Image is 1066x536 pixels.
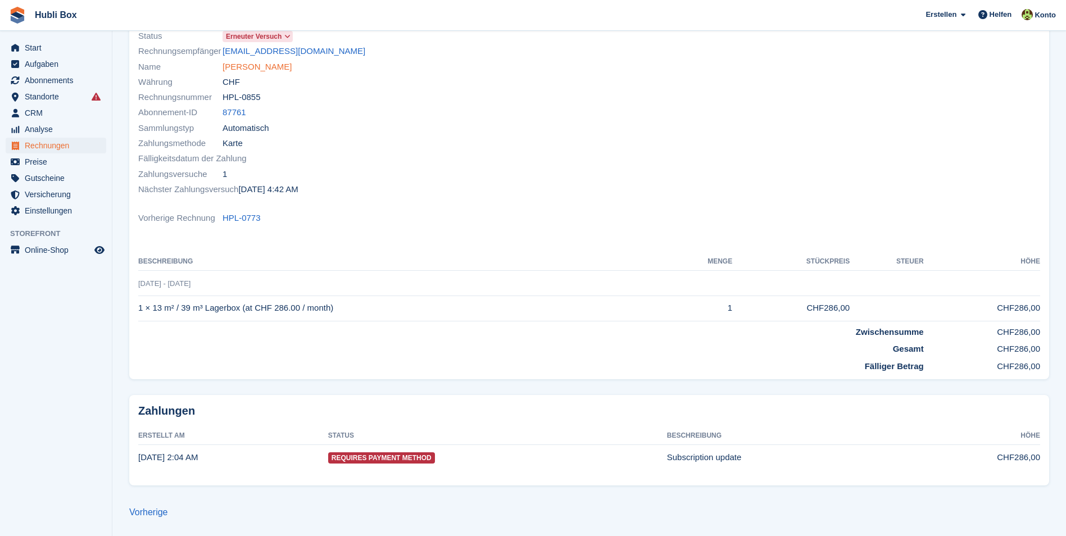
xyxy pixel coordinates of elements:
[9,7,26,24] img: stora-icon-8386f47178a22dfd0bd8f6a31ec36ba5ce8667c1dd55bd0f319d3a0aa187defe.svg
[6,203,106,219] a: menu
[732,296,850,321] td: CHF286,00
[223,122,269,135] span: Automatisch
[223,76,240,89] span: CHF
[6,89,106,105] a: menu
[223,106,246,119] a: 87761
[990,9,1012,20] span: Helfen
[924,338,1040,356] td: CHF286,00
[138,76,223,89] span: Währung
[10,228,112,239] span: Storefront
[6,105,106,121] a: menu
[138,61,223,74] span: Name
[138,427,328,445] th: Erstellt am
[25,72,92,88] span: Abonnements
[667,427,904,445] th: Beschreibung
[25,56,92,72] span: Aufgaben
[6,72,106,88] a: menu
[223,61,292,74] a: [PERSON_NAME]
[138,279,190,288] span: [DATE] - [DATE]
[138,122,223,135] span: Sammlungstyp
[924,321,1040,338] td: CHF286,00
[1022,9,1033,20] img: Luca Space4you
[328,452,435,464] span: Requires Payment Method
[6,56,106,72] a: menu
[30,6,81,24] a: Hubli Box
[223,45,365,58] a: [EMAIL_ADDRESS][DOMAIN_NAME]
[665,253,732,271] th: MENGE
[6,187,106,202] a: menu
[223,91,261,104] span: HPL-0855
[223,137,243,150] span: Karte
[865,361,924,371] strong: Fälliger Betrag
[25,89,92,105] span: Standorte
[138,404,1040,418] h2: Zahlungen
[138,152,247,165] span: Fälligkeitsdatum der Zahlung
[904,427,1040,445] th: Höhe
[328,427,667,445] th: Status
[138,183,238,196] span: Nächster Zahlungsversuch
[25,170,92,186] span: Gutscheine
[138,45,223,58] span: Rechnungsempfänger
[138,452,198,462] time: 2025-08-28 00:04:28 UTC
[6,121,106,137] a: menu
[25,105,92,121] span: CRM
[850,253,924,271] th: Steuer
[92,92,101,101] i: Es sind Fehler bei der Synchronisierung von Smart-Einträgen aufgetreten
[223,212,261,225] a: HPL-0773
[138,168,223,181] span: Zahlungsversuche
[926,9,956,20] span: Erstellen
[223,30,293,43] a: Erneuter Versuch
[924,253,1040,271] th: Höhe
[1035,10,1056,21] span: Konto
[6,138,106,153] a: menu
[25,154,92,170] span: Preise
[25,187,92,202] span: Versicherung
[138,296,665,321] td: 1 × 13 m² / 39 m³ Lagerbox (at CHF 286.00 / month)
[6,242,106,258] a: Speisekarte
[226,31,282,42] span: Erneuter Versuch
[138,253,665,271] th: Beschreibung
[893,344,924,353] strong: Gesamt
[138,212,223,225] span: Vorherige Rechnung
[129,507,168,517] a: Vorherige
[138,137,223,150] span: Zahlungsmethode
[25,203,92,219] span: Einstellungen
[665,296,732,321] td: 1
[138,91,223,104] span: Rechnungsnummer
[238,183,298,196] time: 2025-08-29 02:42:43 UTC
[25,242,92,258] span: Online-Shop
[856,327,924,337] strong: Zwischensumme
[223,168,227,181] span: 1
[25,121,92,137] span: Analyse
[6,170,106,186] a: menu
[6,154,106,170] a: menu
[138,30,223,43] span: Status
[732,253,850,271] th: Stückpreis
[93,243,106,257] a: Vorschau-Shop
[6,40,106,56] a: menu
[25,138,92,153] span: Rechnungen
[924,296,1040,321] td: CHF286,00
[667,445,904,470] td: Subscription update
[138,106,223,119] span: Abonnement-ID
[25,40,92,56] span: Start
[904,445,1040,470] td: CHF286,00
[924,356,1040,373] td: CHF286,00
